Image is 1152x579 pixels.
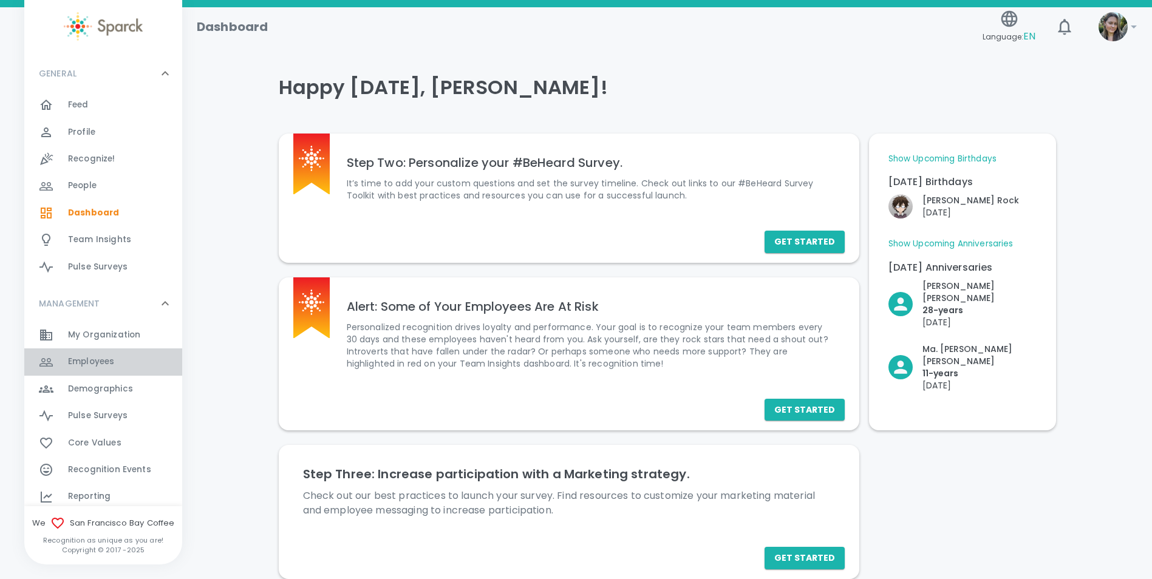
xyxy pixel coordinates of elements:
p: 11- years [922,367,1037,379]
p: Personalized recognition drives loyalty and performance. Your goal is to recognize your team memb... [347,321,835,370]
span: Core Values [68,437,121,449]
a: Team Insights [24,226,182,253]
div: GENERAL [24,55,182,92]
p: MANAGEMENT [39,297,100,310]
button: Click to Recognize! [888,194,1019,218]
div: Click to Recognize! [879,270,1037,328]
p: GENERAL [39,67,77,80]
a: Dashboard [24,200,182,226]
p: Recognition as unique as you are! [24,535,182,545]
p: [DATE] [922,379,1037,391]
img: Picture of Mackenzie [1099,12,1128,41]
h6: Step Two: Personalize your #BeHeard Survey. [347,153,835,172]
h4: Happy [DATE], [PERSON_NAME]! [279,75,1056,100]
div: Click to Recognize! [879,185,1019,218]
button: Language:EN [978,5,1040,49]
button: Get Started [765,547,845,569]
div: GENERAL [24,92,182,285]
img: Sparck logo [299,146,324,171]
span: Dashboard [68,207,119,219]
button: Click to Recognize! [888,343,1037,391]
span: Pulse Surveys [68,261,128,273]
a: People [24,172,182,199]
h1: Dashboard [197,17,268,36]
p: [DATE] Birthdays [888,175,1037,189]
p: It’s time to add your custom questions and set the survey timeline. Check out links to our #BeHea... [347,177,835,201]
p: [PERSON_NAME] Rock [922,194,1019,206]
a: Reporting [24,483,182,510]
p: [DATE] [922,316,1037,328]
span: Pulse Surveys [68,410,128,422]
span: My Organization [68,329,140,341]
a: Show Upcoming Anniversaries [888,238,1014,250]
div: MANAGEMENT [24,285,182,322]
h6: Step Three: Increase participation with a Marketing strategy. [303,464,835,484]
a: Sparck logo [24,12,182,41]
span: Recognize! [68,153,115,165]
p: [PERSON_NAME] [PERSON_NAME] [922,280,1037,304]
a: Recognition Events [24,456,182,483]
button: Get Started [765,231,845,253]
span: Profile [68,126,95,138]
span: Recognition Events [68,464,151,476]
span: Reporting [68,490,111,503]
p: Ma. [PERSON_NAME] [PERSON_NAME] [922,343,1037,367]
a: Pulse Surveys [24,254,182,280]
a: Recognize! [24,146,182,172]
a: Core Values [24,430,182,456]
div: Click to Recognize! [879,333,1037,391]
span: EN [1023,29,1035,43]
p: 28- years [922,304,1037,316]
a: Demographics [24,376,182,402]
span: Employees [68,356,114,368]
a: Feed [24,92,182,118]
span: People [68,180,97,192]
button: Get Started [765,399,845,421]
button: Click to Recognize! [888,280,1037,328]
span: Demographics [68,383,133,395]
p: [DATE] Anniversaries [888,260,1037,275]
a: Profile [24,119,182,146]
span: We San Francisco Bay Coffee [24,516,182,530]
p: [DATE] [922,206,1019,218]
p: Copyright © 2017 - 2025 [24,545,182,555]
a: My Organization [24,322,182,348]
h6: Alert: Some of Your Employees Are At Risk [347,297,835,316]
p: Check out our best practices to launch your survey. Find resources to customize your marketing ma... [303,489,835,518]
span: Team Insights [68,234,131,246]
span: Feed [68,99,89,111]
img: Sparck logo [64,12,143,41]
a: Employees [24,348,182,375]
img: Picture of Rowan Rock [888,194,913,218]
img: Sparck logo [299,289,324,315]
a: Show Upcoming Birthdays [888,153,997,165]
a: Pulse Surveys [24,402,182,429]
span: Language: [983,29,1035,45]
